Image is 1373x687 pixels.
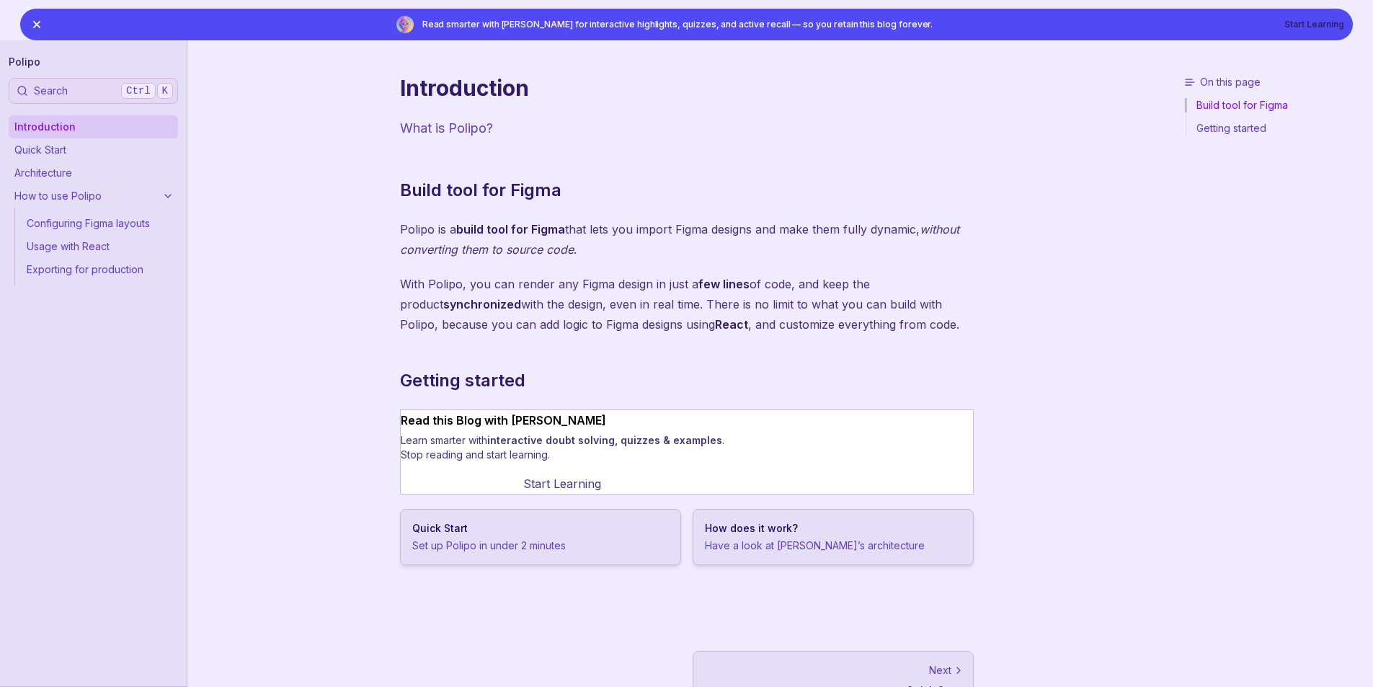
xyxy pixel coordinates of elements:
[400,219,974,260] p: Polipo is a that lets you import Figma designs and make them fully dynamic, .
[1186,117,1367,136] a: Getting started
[400,222,959,257] em: without converting them to source code
[443,297,521,311] strong: synchronized
[705,538,961,553] p: Have a look at [PERSON_NAME]’s architecture
[412,521,669,536] h3: Quick Start
[715,317,748,332] strong: React
[400,75,974,101] h1: Introduction
[9,115,178,138] a: Introduction
[412,538,669,553] p: Set up Polipo in under 2 minutes
[400,179,561,202] a: Build tool for Figma
[21,235,178,258] a: Usage with React
[693,509,974,565] a: How does it work?Have a look at [PERSON_NAME]’s architecture
[396,16,414,33] img: YGKJsZeRdmH4EmuOOApbyC3zOHFStLlTbnyyk1FCUfVORbAgR49nQWDn9psExeqYkxBImZOoP39rgtQAAA==
[422,19,933,30] span: Read smarter with [PERSON_NAME] for interactive highlights, quizzes, and active recall — so you r...
[401,410,724,430] div: Read this Blog with [PERSON_NAME]
[121,83,156,99] kbd: Ctrl
[9,161,178,185] a: Architecture
[400,118,974,138] p: What is Polipo?
[9,185,178,208] a: How to use Polipo
[157,83,173,99] kbd: K
[400,369,525,392] a: Getting started
[9,138,178,161] a: Quick Start
[21,212,178,235] a: Configuring Figma layouts
[1184,75,1367,89] h3: On this page
[400,509,681,565] a: Quick StartSet up Polipo in under 2 minutes
[456,222,565,236] strong: build tool for Figma
[9,52,40,72] a: Polipo
[21,258,178,281] a: Exporting for production
[400,274,974,334] p: With Polipo, you can render any Figma design in just a of code, and keep the product with the des...
[1284,19,1344,30] button: Start Learning
[705,521,961,536] h3: How does it work?
[698,277,750,291] strong: few lines
[9,78,178,104] button: SearchCtrlK
[929,663,951,678] p: Next
[1186,98,1367,117] a: Build tool for Figma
